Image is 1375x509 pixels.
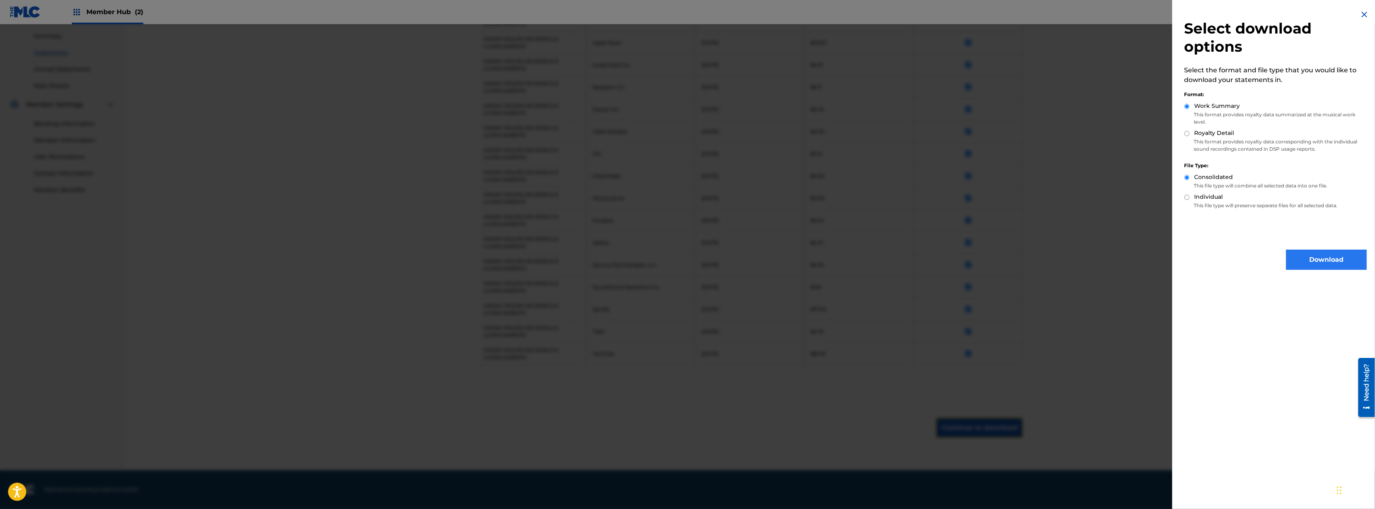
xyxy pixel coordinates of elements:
[72,7,82,17] img: Top Rightsholders
[1286,250,1367,270] button: Download
[1335,470,1375,509] iframe: Chat Widget
[1337,478,1342,503] div: Drag
[1195,129,1235,137] label: Royalty Detail
[1195,173,1233,181] label: Consolidated
[1184,162,1367,169] div: File Type:
[86,7,143,17] span: Member Hub
[1184,182,1367,189] p: This file type will combine all selected data into one file.
[1352,355,1375,420] iframe: Resource Center
[1184,111,1367,126] p: This format provides royalty data summarized at the musical work level.
[1195,193,1223,201] label: Individual
[1184,91,1367,98] div: Format:
[1184,19,1367,56] h2: Select download options
[1195,102,1240,110] label: Work Summary
[10,6,41,18] img: MLC Logo
[135,8,143,16] span: (2)
[1184,202,1367,209] p: This file type will preserve separate files for all selected data.
[1184,65,1367,85] p: Select the format and file type that you would like to download your statements in.
[1184,138,1367,153] p: This format provides royalty data corresponding with the individual sound recordings contained in...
